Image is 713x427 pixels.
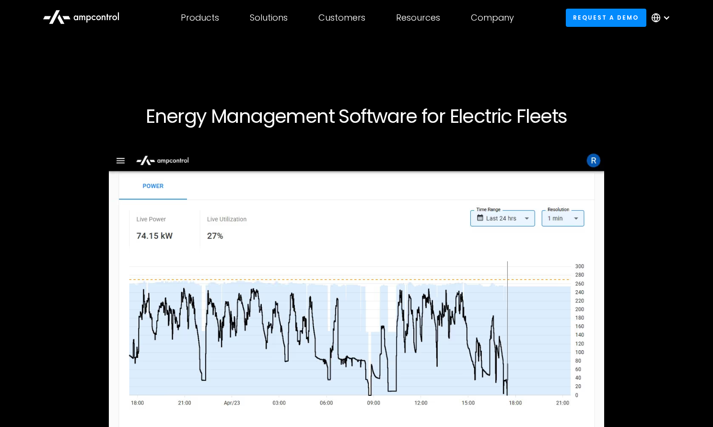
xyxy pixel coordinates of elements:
a: Request a demo [566,9,646,26]
div: Company [471,12,514,23]
div: Resources [396,12,440,23]
div: Products [181,12,219,23]
div: Customers [318,12,365,23]
div: Solutions [250,12,288,23]
h1: Energy Management Software for Electric Fleets [65,105,648,128]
